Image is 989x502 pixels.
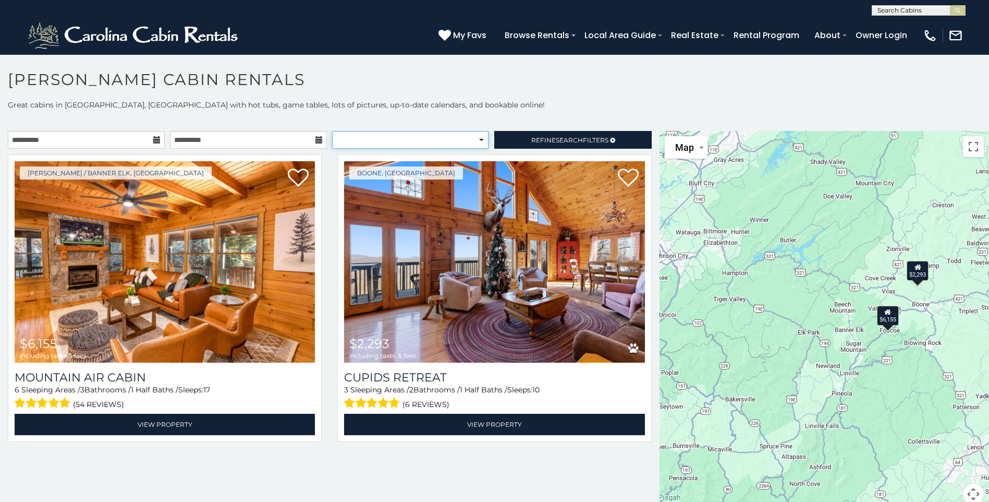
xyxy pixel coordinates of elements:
span: 1 Half Baths / [460,385,507,395]
span: 3 [80,385,84,395]
a: About [809,26,846,44]
button: Toggle fullscreen view [963,136,984,157]
span: 10 [532,385,540,395]
div: $6,155 [877,306,899,326]
span: My Favs [453,29,486,42]
a: Mountain Air Cabin [15,370,315,385]
span: $2,293 [349,336,389,351]
span: 17 [203,385,210,395]
img: White-1-2.png [26,20,242,51]
a: My Favs [438,29,489,42]
a: [PERSON_NAME] / Banner Elk, [GEOGRAPHIC_DATA] [20,166,212,180]
span: including taxes & fees [349,352,416,359]
span: including taxes & fees [20,352,87,359]
div: $2,293 [907,261,929,281]
span: 2 [409,385,413,395]
a: Browse Rentals [499,26,575,44]
a: Cupids Retreat $2,293 including taxes & fees [344,161,644,363]
a: Mountain Air Cabin $6,155 including taxes & fees [15,161,315,363]
span: $6,155 [20,336,57,351]
a: Add to favorites [288,168,309,189]
img: Cupids Retreat [344,161,644,363]
a: View Property [344,414,644,435]
a: Local Area Guide [579,26,661,44]
span: 1 Half Baths / [131,385,178,395]
button: Change map style [665,136,707,159]
a: Boone, [GEOGRAPHIC_DATA] [349,166,463,180]
a: Rental Program [728,26,804,44]
a: Cupids Retreat [344,370,644,385]
a: RefineSearchFilters [494,131,651,149]
span: 6 [15,385,19,395]
img: Mountain Air Cabin [15,161,315,363]
span: Search [556,136,583,144]
a: Owner Login [850,26,912,44]
div: Sleeping Areas / Bathrooms / Sleeps: [15,385,315,411]
a: Real Estate [666,26,724,44]
span: (6 reviews) [402,398,449,411]
a: View Property [15,414,315,435]
span: Map [675,142,694,153]
div: Sleeping Areas / Bathrooms / Sleeps: [344,385,644,411]
a: Add to favorites [618,168,639,189]
img: mail-regular-white.png [948,28,963,43]
span: 3 [344,385,348,395]
span: (54 reviews) [73,398,124,411]
img: phone-regular-white.png [923,28,937,43]
span: Refine Filters [531,136,608,144]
